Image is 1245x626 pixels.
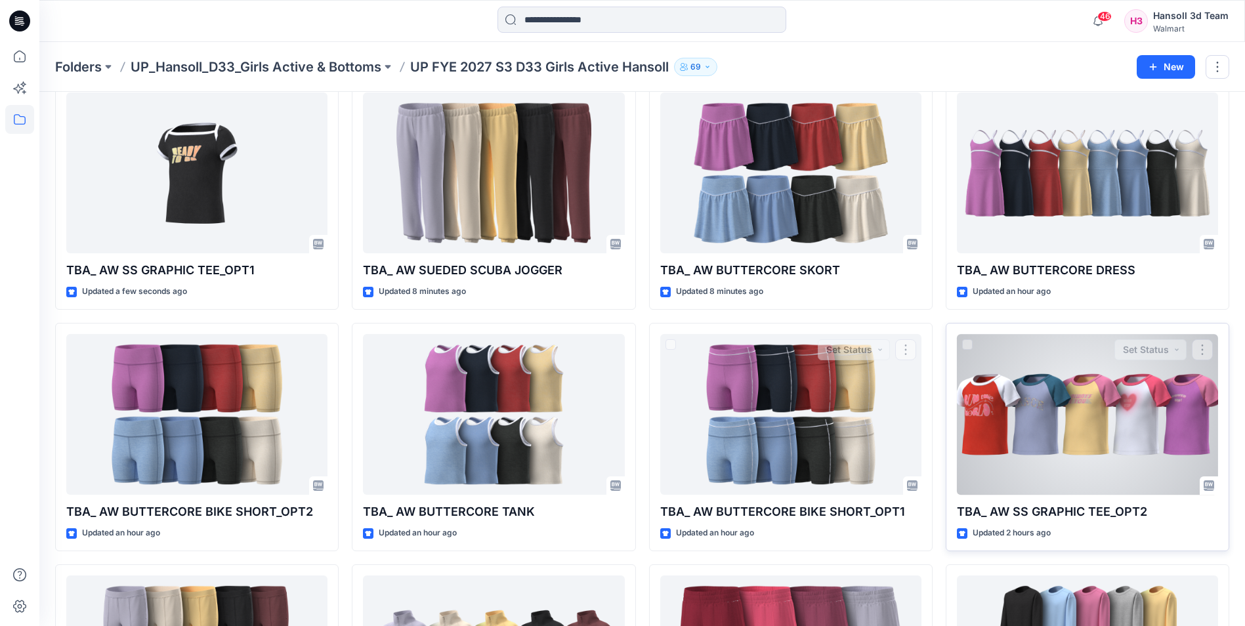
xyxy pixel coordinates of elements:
p: Updated 8 minutes ago [676,285,763,299]
a: TBA_ AW SS GRAPHIC TEE_OPT1 [66,93,327,253]
p: Updated 8 minutes ago [379,285,466,299]
p: TBA_ AW BUTTERCORE TANK [363,503,624,521]
a: Folders [55,58,102,76]
p: UP FYE 2027 S3 D33 Girls Active Hansoll [410,58,669,76]
p: TBA_ AW SS GRAPHIC TEE_OPT1 [66,261,327,280]
p: TBA_ AW BUTTERCORE DRESS [957,261,1218,280]
div: Hansoll 3d Team [1153,8,1229,24]
button: New [1137,55,1195,79]
a: TBA_ AW BUTTERCORE BIKE SHORT_OPT1 [660,334,921,495]
p: Updated a few seconds ago [82,285,187,299]
div: Walmart [1153,24,1229,33]
a: TBA_ AW BUTTERCORE SKORT [660,93,921,253]
p: Updated an hour ago [676,526,754,540]
a: TBA_ AW BUTTERCORE TANK [363,334,624,495]
p: TBA_ AW SS GRAPHIC TEE_OPT2 [957,503,1218,521]
p: Updated an hour ago [973,285,1051,299]
a: TBA_ AW BUTTERCORE DRESS [957,93,1218,253]
button: 69 [674,58,717,76]
p: TBA_ AW BUTTERCORE BIKE SHORT_OPT1 [660,503,921,521]
span: 46 [1097,11,1112,22]
p: TBA_ AW SUEDED SCUBA JOGGER [363,261,624,280]
p: TBA_ AW BUTTERCORE SKORT [660,261,921,280]
a: TBA_ AW BUTTERCORE BIKE SHORT_OPT2 [66,334,327,495]
p: Updated 2 hours ago [973,526,1051,540]
p: TBA_ AW BUTTERCORE BIKE SHORT_OPT2 [66,503,327,521]
a: TBA_ AW SS GRAPHIC TEE_OPT2 [957,334,1218,495]
div: H3 [1124,9,1148,33]
a: TBA_ AW SUEDED SCUBA JOGGER [363,93,624,253]
a: UP_Hansoll_D33_Girls Active & Bottoms [131,58,381,76]
p: 69 [690,60,701,74]
p: Updated an hour ago [82,526,160,540]
p: Updated an hour ago [379,526,457,540]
